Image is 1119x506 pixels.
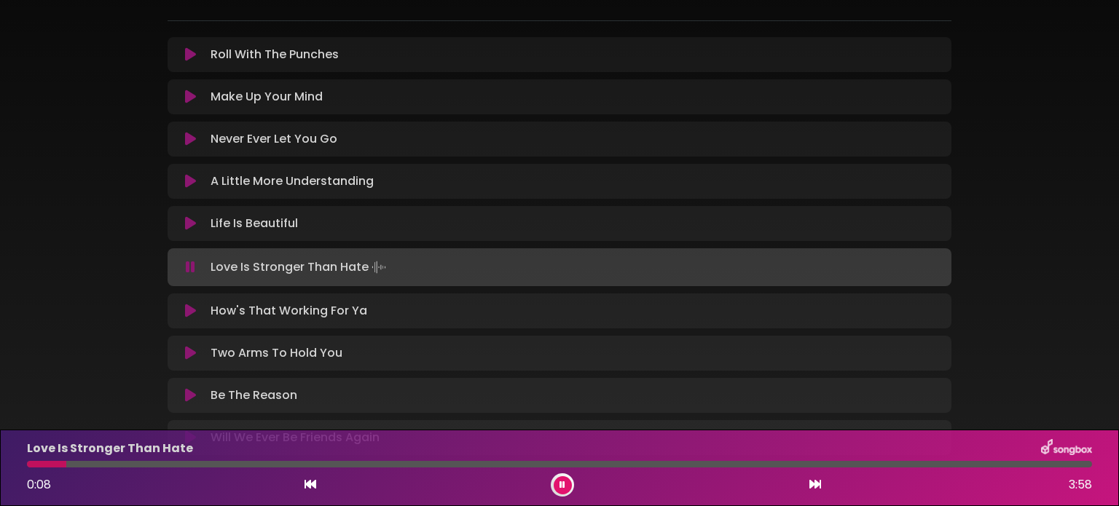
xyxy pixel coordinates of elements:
span: 3:58 [1069,476,1092,494]
p: Two Arms To Hold You [211,344,342,362]
img: waveform4.gif [369,257,389,277]
p: Roll With The Punches [211,46,339,63]
p: Love Is Stronger Than Hate [27,440,193,457]
p: Never Ever Let You Go [211,130,337,148]
p: Be The Reason [211,387,297,404]
p: A Little More Understanding [211,173,374,190]
p: Love Is Stronger Than Hate [211,257,389,277]
p: Make Up Your Mind [211,88,323,106]
p: How's That Working For Ya [211,302,367,320]
span: 0:08 [27,476,51,493]
p: Will We Ever Be Friends Again [211,429,380,446]
img: songbox-logo-white.png [1041,439,1092,458]
p: Life Is Beautiful [211,215,298,232]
